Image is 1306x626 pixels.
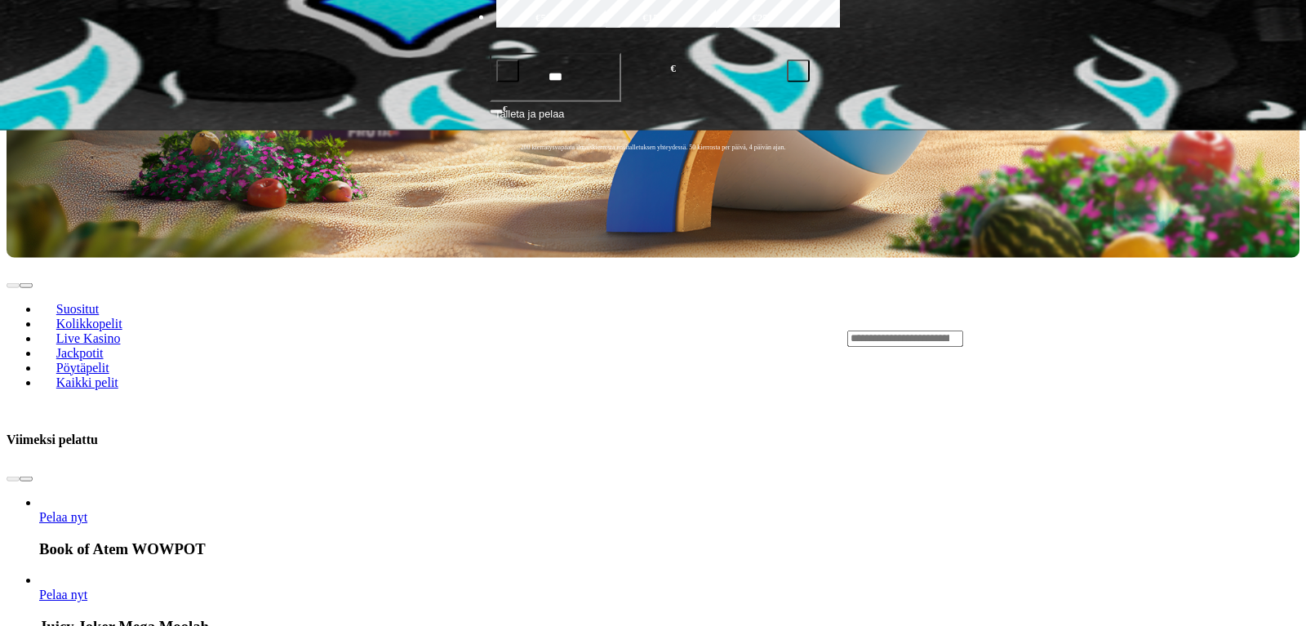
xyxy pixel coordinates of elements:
span: Pelaa nyt [39,588,87,602]
span: Live Kasino [50,331,127,345]
a: Juicy Joker Mega Moolah [39,588,87,602]
button: minus icon [496,60,519,82]
button: Talleta ja pelaa [490,105,816,136]
span: Kaikki pelit [50,375,125,389]
span: Pelaa nyt [39,510,87,524]
a: Kolikkopelit [39,311,139,335]
button: plus icon [787,60,810,82]
span: Jackpotit [50,346,110,360]
button: next slide [20,283,33,288]
a: Live Kasino [39,326,137,350]
button: next slide [20,477,33,482]
span: Talleta ja pelaa [495,106,564,135]
input: Search [847,331,963,347]
h3: Viimeksi pelattu [7,432,98,447]
header: Lobby [7,258,1299,418]
span: Suositut [50,302,105,316]
button: prev slide [7,283,20,288]
button: prev slide [7,477,20,482]
span: € [671,61,676,77]
a: Pöytäpelit [39,355,126,380]
a: Suositut [39,296,116,321]
nav: Lobby [7,274,815,403]
a: Book of Atem WOWPOT [39,510,87,524]
a: Kaikki pelit [39,370,135,394]
span: Pöytäpelit [50,361,116,375]
span: € [503,104,508,113]
span: Kolikkopelit [50,317,129,331]
a: Jackpotit [39,340,120,365]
